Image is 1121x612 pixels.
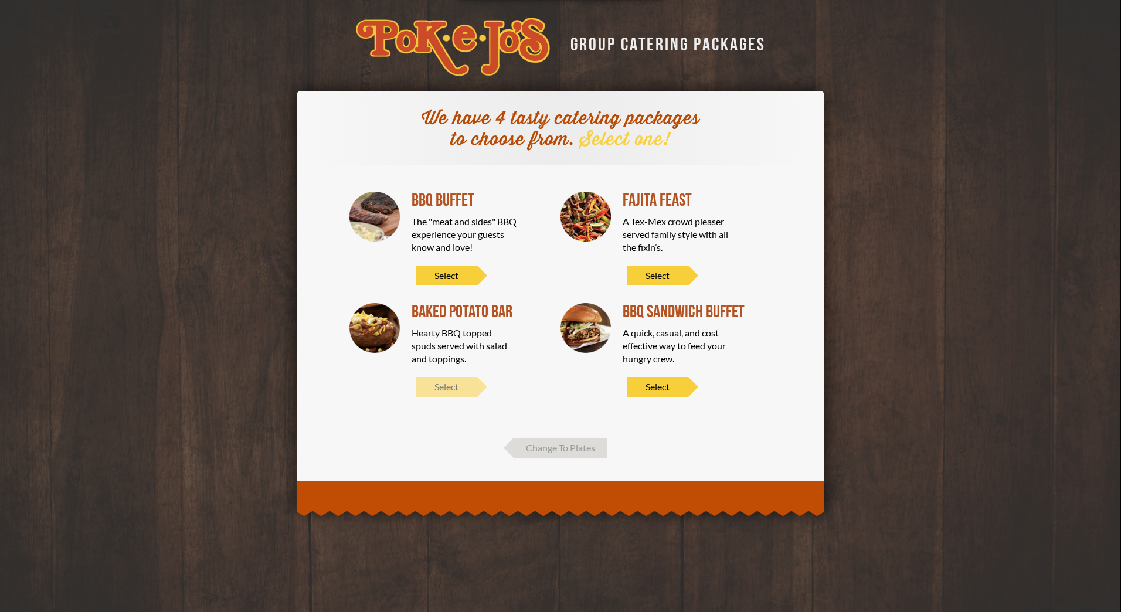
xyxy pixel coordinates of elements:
span: Select [627,266,688,285]
span: Select [416,377,477,397]
img: Fajita Feast [560,192,611,242]
div: BBQ Buffet [412,192,543,209]
div: A quick, casual, and cost effective way to feed your hungry crew. [623,327,728,365]
img: BBQ SANDWICH BUFFET [560,303,611,353]
div: BBQ SANDWICH BUFFET [623,303,754,321]
img: Baked Potato Bar [349,303,400,353]
span: Select [627,377,688,397]
span: Change To Plates [514,438,607,458]
div: Hearty BBQ topped spuds served with salad and toppings. [412,327,517,365]
div: We have 4 tasty catering packages to choose from. [414,108,707,151]
img: logo-34603ddf.svg [356,18,550,76]
div: A Tex-Mex crowd pleaser served family style with all the fixin’s. [623,215,728,254]
div: Fajita Feast [623,192,754,209]
img: BBQ Buffet [349,192,400,242]
span: Select [416,266,477,285]
span: Select one! [580,128,670,151]
div: The "meat and sides" BBQ experience your guests know and love! [412,215,517,254]
div: Baked Potato Bar [412,303,543,321]
div: GROUP CATERING PACKAGES [562,30,766,53]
